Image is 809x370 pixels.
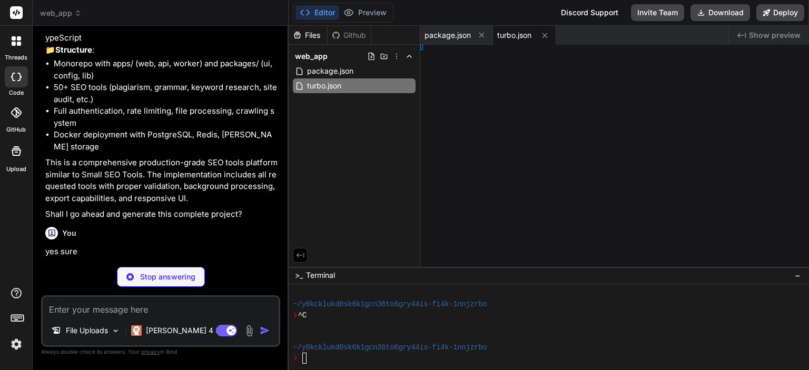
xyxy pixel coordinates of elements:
span: package.json [306,65,354,77]
div: Discord Support [555,4,625,21]
span: >_ [295,270,303,281]
span: ❯ [293,353,298,363]
img: icon [260,325,270,336]
span: package.json [425,30,471,41]
label: GitHub [6,125,26,134]
label: code [9,88,24,97]
span: ^C [298,310,307,321]
span: Show preview [749,30,801,41]
button: Deploy [756,4,804,21]
span: ❯ [293,310,298,321]
span: web_app [40,8,82,18]
button: Preview [339,5,391,20]
span: turbo.json [306,79,342,92]
button: Invite Team [631,4,684,21]
span: turbo.json [497,30,531,41]
button: Editor [295,5,339,20]
label: Upload [6,165,26,174]
li: Monorepo with apps/ (web, api, worker) and packages/ (ui, config, lib) [54,58,278,82]
p: [PERSON_NAME] 4 S.. [146,325,224,336]
p: This is a comprehensive production-grade SEO tools platform similar to Small SEO Tools. The imple... [45,157,278,204]
img: attachment [243,325,255,337]
p: File Uploads [66,325,108,336]
div: Github [328,30,371,41]
span: ~/y0kcklukd0sk6k1gcn36to6gry44is-fi4k-1nnjzrbo [293,342,487,353]
img: settings [7,335,25,353]
span: Terminal [306,270,335,281]
p: Stop answering [140,272,195,282]
button: Download [690,4,750,21]
div: Files [289,30,327,41]
span: web_app [295,51,328,62]
li: Docker deployment with PostgreSQL, Redis, [PERSON_NAME] storage [54,129,278,153]
img: Pick Models [111,326,120,335]
strong: Structure [55,45,92,55]
h6: You [62,228,76,238]
img: Claude 4 Sonnet [131,325,142,336]
span: − [795,270,801,281]
p: Always double-check its answers. Your in Bind [41,347,280,357]
span: ~/y0kcklukd0sk6k1gcn36to6gry44is-fi4k-1nnjzrbo [293,299,487,309]
li: 50+ SEO tools (plagiarism, grammar, keyword research, site audit, etc.) [54,82,278,105]
li: Full authentication, rate limiting, file processing, crawling system [54,105,278,129]
button: − [793,267,803,284]
span: privacy [141,348,160,355]
label: threads [5,53,27,62]
p: yes sure [45,246,278,258]
p: Shall I go ahead and generate this complete project? [45,208,278,221]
